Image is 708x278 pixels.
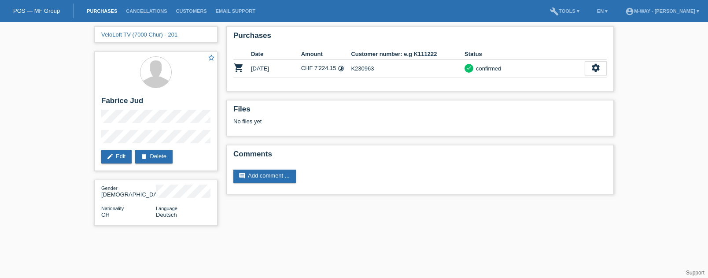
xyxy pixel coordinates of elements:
td: CHF 7'224.15 [301,59,351,78]
h2: Fabrice Jud [101,96,210,110]
a: editEdit [101,150,132,163]
a: Email Support [211,8,260,14]
a: buildTools ▾ [546,8,584,14]
span: Switzerland [101,211,110,218]
i: delete [140,153,147,160]
i: POSP00027960 [233,63,244,73]
span: Language [156,206,177,211]
h2: Comments [233,150,607,163]
a: Customers [172,8,211,14]
i: account_circle [625,7,634,16]
i: comment [239,172,246,179]
th: Amount [301,49,351,59]
td: K230963 [351,59,465,78]
i: edit [107,153,114,160]
h2: Files [233,105,607,118]
a: POS — MF Group [13,7,60,14]
a: commentAdd comment ... [233,170,296,183]
th: Date [251,49,301,59]
span: Nationality [101,206,124,211]
span: Deutsch [156,211,177,218]
i: build [550,7,559,16]
th: Status [465,49,585,59]
h2: Purchases [233,31,607,44]
td: [DATE] [251,59,301,78]
a: Cancellations [122,8,171,14]
i: settings [591,63,601,73]
a: EN ▾ [593,8,612,14]
div: No files yet [233,118,502,125]
div: confirmed [473,64,501,73]
i: star_border [207,54,215,62]
a: Purchases [82,8,122,14]
div: [DEMOGRAPHIC_DATA] [101,185,156,198]
i: Instalments (24 instalments) [338,65,344,72]
a: Support [686,270,704,276]
a: deleteDelete [135,150,173,163]
i: check [466,65,472,71]
a: VeloLoft TV (7000 Chur) - 201 [101,31,177,38]
span: Gender [101,185,118,191]
th: Customer number: e.g K111222 [351,49,465,59]
a: star_border [207,54,215,63]
a: account_circlem-way - [PERSON_NAME] ▾ [621,8,704,14]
